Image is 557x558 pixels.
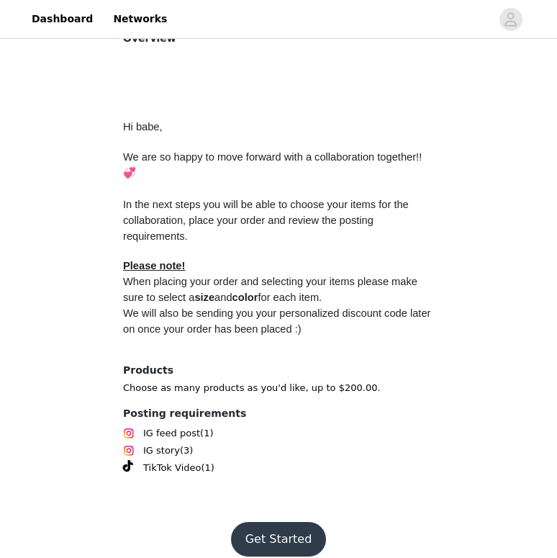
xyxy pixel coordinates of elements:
span: TikTok Video [143,461,201,475]
img: Instagram Icon [123,428,135,439]
button: Get Started [231,522,327,557]
span: In the next steps you will be able to choose your items for the collaboration, place your order a... [123,199,412,242]
span: IG feed post [143,426,200,441]
a: Networks [104,3,176,35]
img: Instagram Icon [123,445,135,456]
span: We will also be sending you your personalized discount code later on once your order has been pla... [123,307,434,335]
span: IG story [143,444,180,458]
span: (3) [180,444,193,458]
span: Hi babe, [123,121,163,132]
strong: size [194,292,214,303]
span: (1) [200,426,213,441]
span: We are so happy to move forward with a collaboration together!!💞 [123,151,422,179]
span: When placing your order and selecting your items please make sure to select a and for each item. [123,276,420,303]
div: avatar [504,8,517,31]
p: Choose as many products as you'd like, up to $200.00. [123,381,434,395]
span: Please note! [123,260,185,271]
h4: Posting requirements [123,406,434,421]
strong: color [232,292,258,303]
a: Dashboard [23,3,101,35]
h4: Products [123,363,434,378]
span: (1) [201,461,214,475]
